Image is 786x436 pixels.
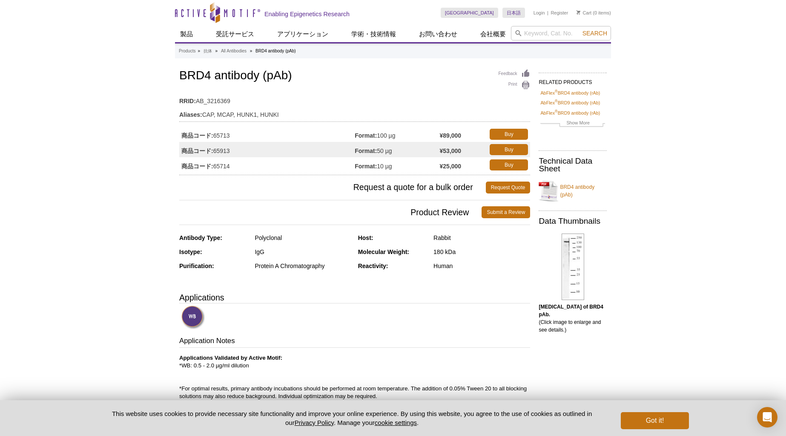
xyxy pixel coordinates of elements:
[179,142,355,157] td: 65913
[440,147,462,155] strong: ¥53,000
[215,49,218,53] li: »
[499,81,531,90] a: Print
[440,162,462,170] strong: ¥25,000
[757,407,777,427] div: Open Intercom Messenger
[433,234,530,242] div: Rabbit
[179,69,530,84] h1: BRD4 antibody (pAb)
[179,355,282,361] b: Applications Validated by Active Motif:
[179,111,202,118] strong: Aliases:
[577,8,611,18] li: (0 items)
[179,291,530,304] h3: Applications
[433,262,530,270] div: Human
[486,182,531,193] a: Request Quote
[540,99,600,107] a: AbFlex®BRD9 antibody (rAb)
[482,206,530,218] a: Submit a Review
[179,248,202,255] strong: Isotype:
[179,182,486,193] span: Request a quote for a bulk order
[355,147,377,155] strong: Format:
[534,10,545,16] a: Login
[358,234,373,241] strong: Host:
[539,303,607,334] p: (Click image to enlarge and see details.)
[346,26,401,42] a: 学術・技術情報
[555,109,558,113] sup: ®
[539,217,607,225] h2: Data Thumbnails
[272,26,333,42] a: アプリケーション
[181,162,213,170] strong: 商品コード:
[502,8,525,18] a: 日本語
[181,306,205,329] img: Western Blot Validated
[475,26,511,42] a: 会社概要
[355,142,439,157] td: 50 µg
[577,10,580,14] img: Your Cart
[355,162,377,170] strong: Format:
[355,127,439,142] td: 100 µg
[621,412,689,429] button: Got it!
[255,262,351,270] div: Protein A Chromatography
[179,106,530,119] td: CAP, MCAP, HUNK1, HUNKI
[547,8,548,18] li: |
[179,127,355,142] td: 65713
[551,10,568,16] a: Register
[255,49,296,53] li: BRD4 antibody (pAb)
[355,157,439,173] td: 10 µg
[433,248,530,256] div: 180 kDa
[540,109,600,117] a: AbFlex®BRD9 antibody (rAb)
[490,129,528,140] a: Buy
[555,99,558,104] sup: ®
[358,263,388,269] strong: Reactivity:
[358,248,409,255] strong: Molecular Weight:
[211,26,259,42] a: 受託サービス
[250,49,252,53] li: »
[539,157,607,173] h2: Technical Data Sheet
[179,336,530,348] h3: Application Notes
[414,26,462,42] a: お問い合わせ
[582,30,607,37] span: Search
[255,248,351,256] div: IgG
[562,234,584,300] img: BRD4 antibody (pAb) tested by Western blot.
[179,157,355,173] td: 65714
[540,89,600,97] a: AbFlex®BRD4 antibody (rAb)
[511,26,611,40] input: Keyword, Cat. No.
[539,72,607,88] h2: RELATED PRODUCTS
[175,26,198,42] a: 製品
[577,10,591,16] a: Cart
[181,147,213,155] strong: 商品コード:
[539,178,607,204] a: BRD4 antibody (pAb)
[355,132,377,139] strong: Format:
[295,419,334,426] a: Privacy Policy
[540,119,605,129] a: Show More
[499,69,531,78] a: Feedback
[441,8,498,18] a: [GEOGRAPHIC_DATA]
[221,47,247,55] a: All Antibodies
[539,304,603,318] b: [MEDICAL_DATA] of BRD4 pAb.
[179,92,530,106] td: AB_3216369
[181,132,213,139] strong: 商品コード:
[255,234,351,242] div: Polyclonal
[264,10,350,18] h2: Enabling Epigenetics Research
[179,97,196,105] strong: RRID:
[97,409,607,427] p: This website uses cookies to provide necessary site functionality and improve your online experie...
[555,89,558,93] sup: ®
[204,47,212,55] a: 抗体
[198,49,200,53] li: »
[179,47,195,55] a: Products
[580,29,610,37] button: Search
[179,354,530,416] p: *WB: 0.5 - 2.0 µg/ml dilution *For optimal results, primary antibody incubations should be perfor...
[375,419,417,426] button: cookie settings
[179,206,482,218] span: Product Review
[490,159,528,170] a: Buy
[179,263,214,269] strong: Purification:
[490,144,528,155] a: Buy
[179,234,222,241] strong: Antibody Type:
[440,132,462,139] strong: ¥89,000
